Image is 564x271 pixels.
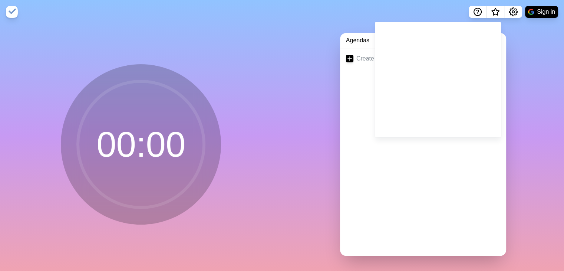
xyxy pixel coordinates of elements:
[340,33,423,48] a: Agendas
[6,6,18,18] img: timeblocks logo
[469,6,487,18] button: Help
[487,6,504,18] button: What’s new
[525,6,558,18] button: Sign in
[504,6,522,18] button: Settings
[340,48,506,69] a: Create an Agenda
[528,9,534,15] img: google logo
